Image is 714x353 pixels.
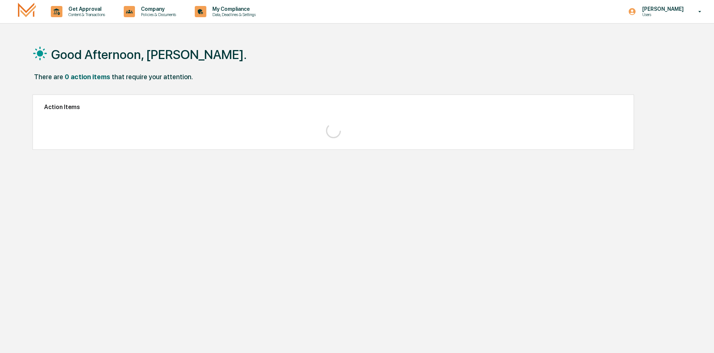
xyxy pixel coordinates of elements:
[65,73,110,81] div: 0 action items
[636,6,687,12] p: [PERSON_NAME]
[206,6,259,12] p: My Compliance
[206,12,259,17] p: Data, Deadlines & Settings
[135,6,180,12] p: Company
[135,12,180,17] p: Policies & Documents
[112,73,193,81] div: that require your attention.
[44,103,622,111] h2: Action Items
[34,73,63,81] div: There are
[62,6,109,12] p: Get Approval
[51,47,247,62] h1: Good Afternoon, [PERSON_NAME].
[18,3,36,20] img: logo
[636,12,687,17] p: Users
[62,12,109,17] p: Content & Transactions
